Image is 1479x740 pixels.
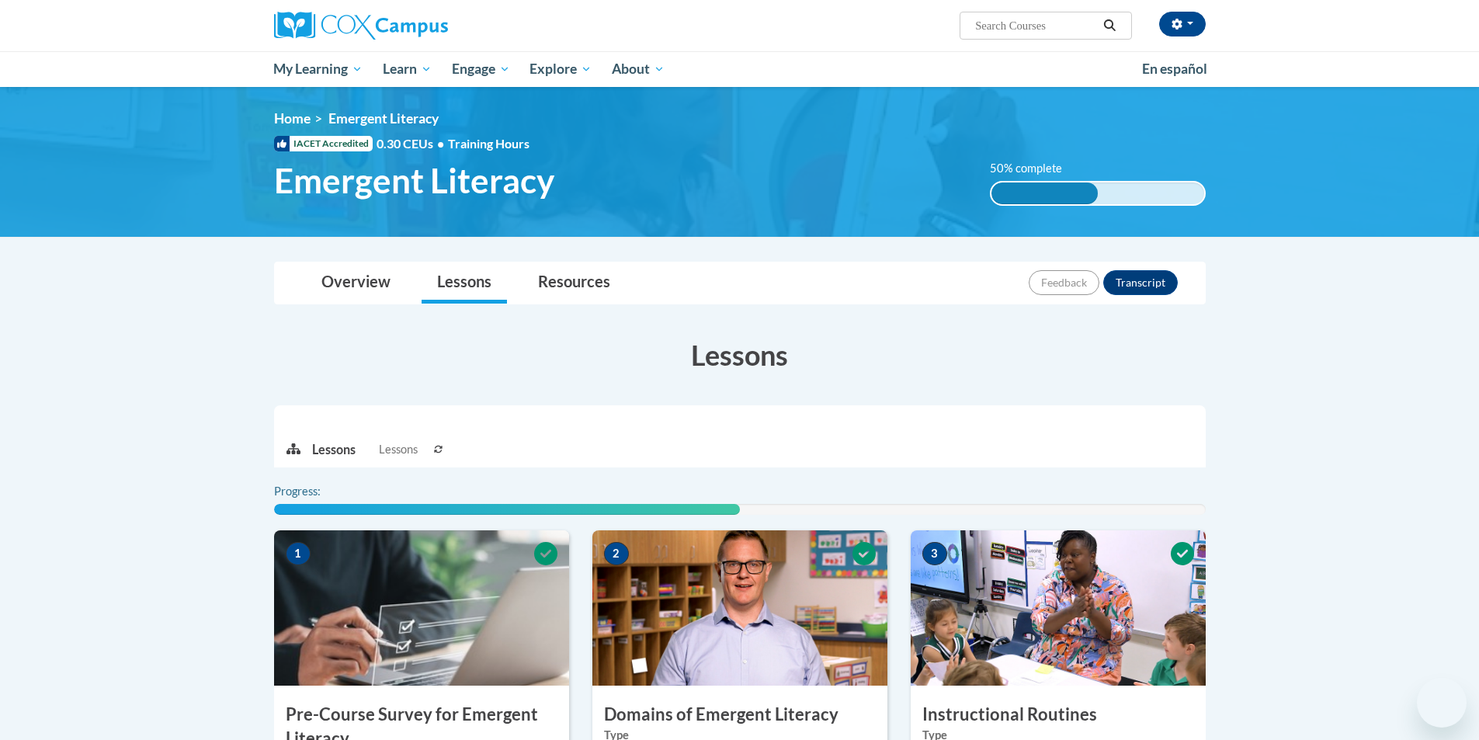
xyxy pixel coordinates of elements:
a: En español [1132,53,1217,85]
img: Cox Campus [274,12,448,40]
span: 1 [286,542,311,565]
span: Engage [452,60,510,78]
span: About [612,60,665,78]
a: Engage [442,51,520,87]
span: Explore [529,60,592,78]
a: Cox Campus [274,12,569,40]
div: Main menu [251,51,1229,87]
span: My Learning [273,60,363,78]
a: Learn [373,51,442,87]
img: Course Image [911,530,1206,686]
span: 2 [604,542,629,565]
button: Account Settings [1159,12,1206,36]
a: About [602,51,675,87]
a: Overview [306,262,406,304]
span: Emergent Literacy [328,110,439,127]
label: 50% complete [990,160,1079,177]
h3: Domains of Emergent Literacy [592,703,887,727]
span: 0.30 CEUs [377,135,448,152]
a: My Learning [264,51,373,87]
a: Lessons [422,262,507,304]
a: Explore [519,51,602,87]
button: Search [1098,16,1121,35]
span: Learn [383,60,432,78]
img: Course Image [274,530,569,686]
button: Transcript [1103,270,1178,295]
a: Resources [523,262,626,304]
h3: Instructional Routines [911,703,1206,727]
input: Search Courses [974,16,1098,35]
iframe: Button to launch messaging window [1417,678,1467,728]
span: • [437,136,444,151]
h3: Lessons [274,335,1206,374]
span: 3 [922,542,947,565]
span: En español [1142,61,1207,77]
span: IACET Accredited [274,136,373,151]
a: Home [274,110,311,127]
img: Course Image [592,530,887,686]
p: Lessons [312,441,356,458]
span: Lessons [379,441,418,458]
span: Emergent Literacy [274,160,554,201]
label: Progress: [274,483,363,500]
div: 50% complete [991,182,1098,204]
span: Training Hours [448,136,529,151]
button: Feedback [1029,270,1099,295]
